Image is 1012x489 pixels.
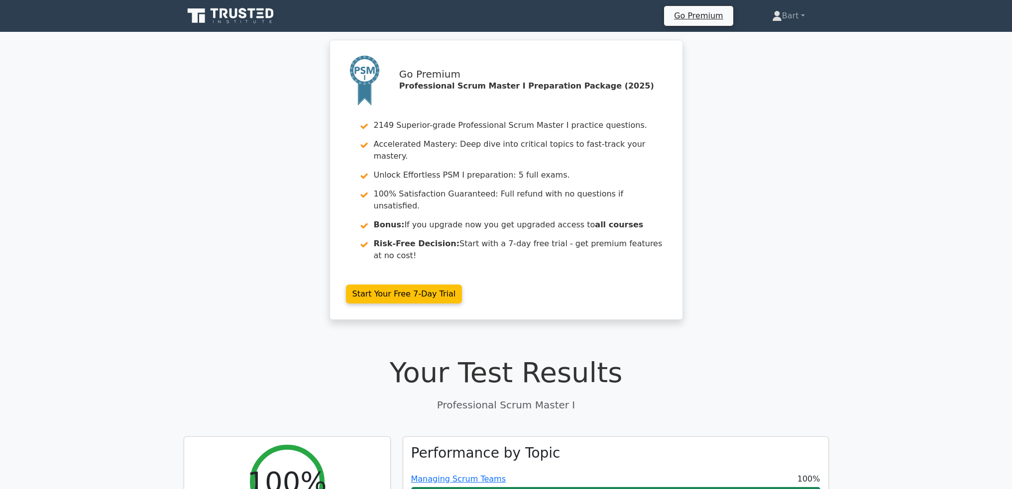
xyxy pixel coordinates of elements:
a: Go Premium [668,9,729,22]
h1: Your Test Results [184,356,829,389]
span: 100% [797,473,820,485]
h3: Performance by Topic [411,445,561,462]
a: Start Your Free 7-Day Trial [346,285,462,303]
p: Professional Scrum Master I [184,397,829,412]
a: Managing Scrum Teams [411,474,506,484]
a: Bart [748,6,829,26]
